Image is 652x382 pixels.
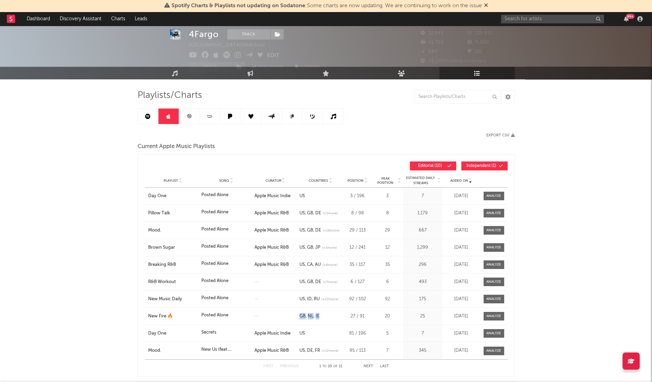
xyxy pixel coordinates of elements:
a: Leads [130,12,152,26]
button: Previous [280,364,298,368]
div: 35 [374,261,401,268]
div: 7 [374,347,401,354]
input: Search for artists [501,15,604,23]
div: 20 [374,313,401,320]
a: RU [312,297,320,301]
span: 115,911 [467,31,492,35]
div: 81 / 196 [345,330,370,337]
span: Countries [309,179,328,183]
button: Track [227,29,270,40]
a: US [299,348,305,353]
a: Day One [148,330,198,337]
a: Mood. [148,347,198,354]
span: (+ 12 more) [322,348,339,353]
div: 3 / 196 [345,193,370,200]
span: 51,700 [420,40,444,45]
span: Playlist [164,179,178,183]
a: New Fire 🔥 [148,313,198,320]
div: 1,179 [405,210,441,217]
button: Summary [292,62,324,72]
input: Search Playlists/Charts [415,90,500,104]
div: [DATE] [444,313,478,320]
a: Discovery Assistant [55,12,106,26]
div: 296 [405,261,441,268]
div: [DATE] [444,193,478,200]
a: Pillow Talk [148,210,198,217]
div: Posted Alone [201,243,228,250]
span: Added On [450,179,468,183]
a: Day One [148,193,198,200]
div: [DATE] [444,330,478,337]
span: 12,543 [420,31,443,35]
div: 27 / 91 [345,313,370,320]
button: Independent(1) [461,161,508,170]
span: of [333,365,337,368]
a: Apple Music R&B [254,245,289,250]
button: Edit [267,52,280,60]
div: Posted Alone [201,226,228,233]
span: (+ 1 more) [322,245,337,250]
span: Song [219,179,229,183]
a: US [299,194,305,198]
a: Apple Music R&B [254,348,289,353]
a: New Music Daily [148,296,198,303]
a: DE [313,228,321,233]
div: 8 [374,210,401,217]
a: R&B Workout [148,279,198,285]
div: 8 / 98 [345,210,370,217]
a: GB [305,228,313,233]
div: 12 [374,244,401,251]
a: US [299,331,305,336]
div: 3 [374,193,401,200]
div: 25 [405,313,441,320]
div: [DATE] [444,279,478,285]
button: First [263,364,273,368]
span: : Some charts are now updating. We are continuing to work on the issue [171,3,482,9]
div: Posted Alone [201,260,228,267]
div: Brown Sugar [148,244,198,251]
div: 92 [374,296,401,303]
span: Dismiss [484,3,488,9]
a: Dashboard [22,12,55,26]
button: Last [380,364,389,368]
div: [DATE] [444,227,478,234]
div: [DATE] [444,261,478,268]
div: [DATE] [444,244,478,251]
span: Spotify Charts & Playlists not updating on Sodatone [171,3,305,9]
a: Apple Music Indie [254,194,291,198]
div: 175 [405,296,441,303]
a: CA [305,262,313,267]
div: New Us (feat. TheARTI$t) [201,346,251,353]
span: Playlists/Charts [138,91,202,100]
a: DE [305,348,313,353]
a: AU [313,262,321,267]
span: Current Apple Music Playlists [138,143,215,151]
div: 12 / 241 [345,244,370,251]
span: 9,000 [467,40,489,45]
div: 4Fargo [189,29,219,40]
button: Next [364,364,373,368]
div: 345 [405,347,441,354]
span: 687 [420,49,437,54]
a: Charts [106,12,130,26]
a: Apple Music Indie [254,331,291,336]
button: Export CSV [486,133,515,137]
span: 91,048 Monthly Listeners [420,59,486,63]
span: (+ 16 more) [323,228,340,233]
div: [DATE] [444,296,478,303]
div: 95 / 113 [345,347,370,354]
a: US [299,245,305,250]
div: Posted Alone [201,278,228,284]
div: 92 / 102 [345,296,370,303]
a: Apple Music R&B [254,228,289,233]
div: 7 [405,330,441,337]
a: GB [305,245,313,250]
div: 7 [405,193,441,200]
a: NL [306,314,313,318]
a: US [299,280,305,284]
